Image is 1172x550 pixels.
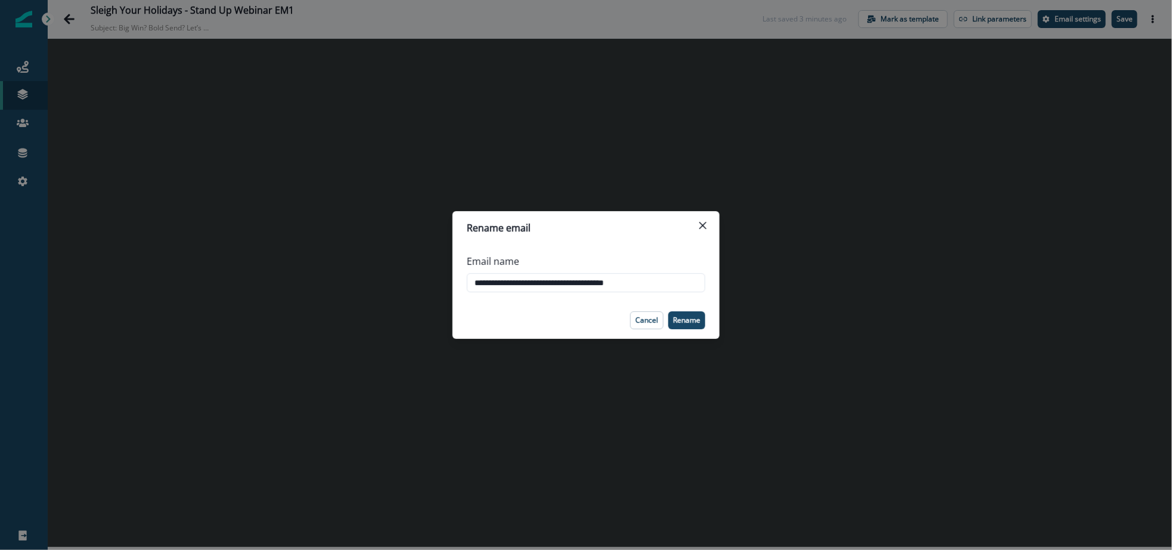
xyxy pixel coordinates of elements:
button: Cancel [630,311,663,329]
p: Cancel [635,316,658,325]
p: Rename email [467,221,531,235]
p: Rename [673,316,700,325]
p: Email name [467,254,519,268]
button: Close [693,216,712,235]
button: Rename [668,311,705,329]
